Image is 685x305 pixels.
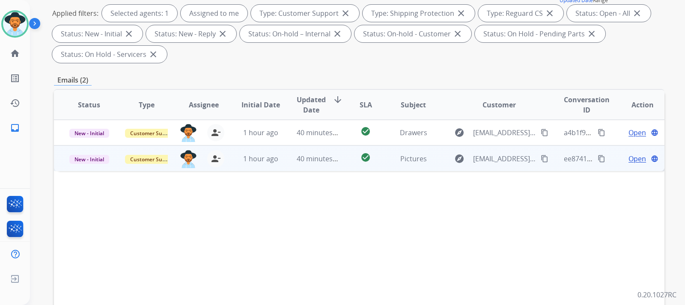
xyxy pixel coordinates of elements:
[10,123,20,133] mat-icon: inbox
[598,155,605,163] mat-icon: content_copy
[181,5,247,22] div: Assigned to me
[297,128,346,137] span: 40 minutes ago
[251,5,359,22] div: Type: Customer Support
[545,8,555,18] mat-icon: close
[473,154,536,164] span: [EMAIL_ADDRESS][DOMAIN_NAME]
[125,155,181,164] span: Customer Support
[124,29,134,39] mat-icon: close
[10,73,20,83] mat-icon: list_alt
[478,5,563,22] div: Type: Reguard CS
[333,95,343,105] mat-icon: arrow_downward
[69,155,109,164] span: New - Initial
[360,152,371,163] mat-icon: check_circle
[598,129,605,136] mat-icon: content_copy
[628,154,646,164] span: Open
[360,100,372,110] span: SLA
[332,29,342,39] mat-icon: close
[567,5,651,22] div: Status: Open - All
[473,127,536,138] span: [EMAIL_ADDRESS][DOMAIN_NAME]
[78,100,100,110] span: Status
[180,150,197,168] img: agent-avatar
[482,100,516,110] span: Customer
[54,75,92,86] p: Emails (2)
[363,5,475,22] div: Type: Shipping Protection
[148,49,158,59] mat-icon: close
[401,100,426,110] span: Subject
[354,25,471,42] div: Status: On-hold - Customer
[607,90,664,120] th: Action
[475,25,605,42] div: Status: On Hold - Pending Parts
[125,129,181,138] span: Customer Support
[146,25,236,42] div: Status: New - Reply
[587,29,597,39] mat-icon: close
[139,100,155,110] span: Type
[3,12,27,36] img: avatar
[651,129,658,136] mat-icon: language
[243,154,278,163] span: 1 hour ago
[10,98,20,108] mat-icon: history
[211,154,221,164] mat-icon: person_remove
[637,290,676,300] p: 0.20.1027RC
[69,129,109,138] span: New - Initial
[102,5,177,22] div: Selected agents: 1
[211,127,221,138] mat-icon: person_remove
[297,154,346,163] span: 40 minutes ago
[243,128,278,137] span: 1 hour ago
[541,129,548,136] mat-icon: content_copy
[10,48,20,59] mat-icon: home
[340,8,351,18] mat-icon: close
[456,8,466,18] mat-icon: close
[454,154,465,164] mat-icon: explore
[180,124,197,142] img: agent-avatar
[52,25,143,42] div: Status: New - Initial
[454,127,465,138] mat-icon: explore
[241,100,280,110] span: Initial Date
[217,29,228,39] mat-icon: close
[400,154,427,163] span: Pictures
[52,46,167,63] div: Status: On Hold - Servicers
[564,95,610,115] span: Conversation ID
[52,8,98,18] p: Applied filters:
[541,155,548,163] mat-icon: content_copy
[651,155,658,163] mat-icon: language
[453,29,463,39] mat-icon: close
[297,95,326,115] span: Updated Date
[189,100,219,110] span: Assignee
[240,25,351,42] div: Status: On-hold – Internal
[632,8,642,18] mat-icon: close
[360,126,371,136] mat-icon: check_circle
[628,127,646,138] span: Open
[400,128,427,137] span: Drawers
